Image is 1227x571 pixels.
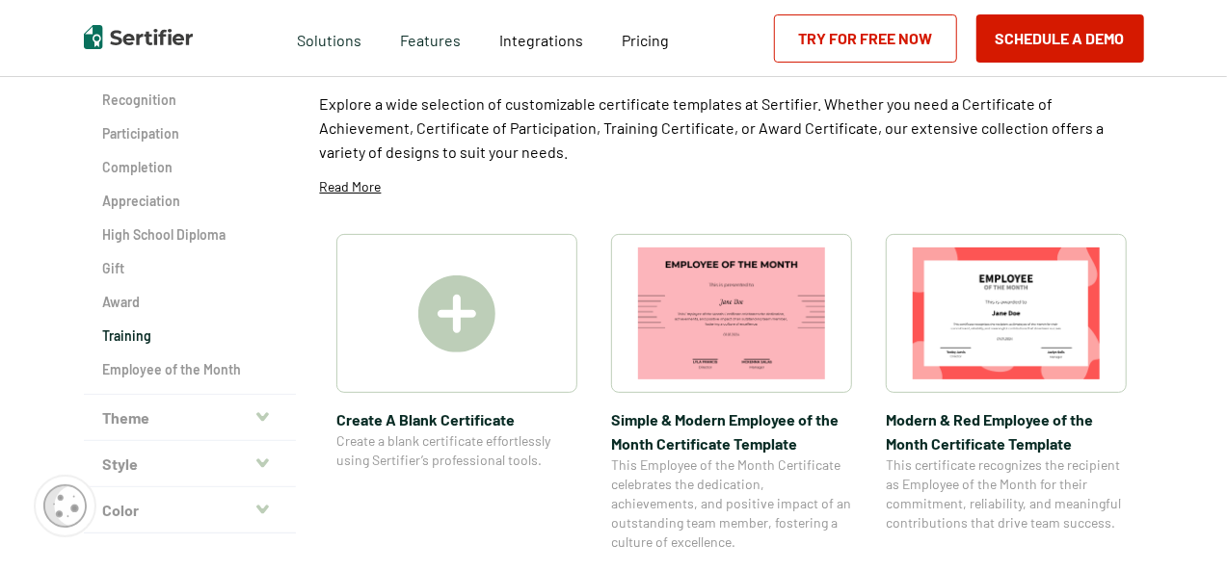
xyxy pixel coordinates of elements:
[84,487,296,533] button: Color
[84,395,296,441] button: Theme
[774,14,957,63] a: Try for Free Now
[84,57,296,395] div: Category
[103,360,277,379] a: Employee of the Month
[913,247,1100,379] img: Modern & Red Employee of the Month Certificate Template
[84,25,193,49] img: Sertifier | Digital Credentialing Platform
[103,192,277,211] a: Appreciation
[320,91,1144,164] p: Explore a wide selection of customizable certificate templates at Sertifier. Whether you need a C...
[622,31,669,49] span: Pricing
[43,484,87,528] img: Cookie Popup Icon
[886,234,1127,552] a: Modern & Red Employee of the Month Certificate TemplateModern & Red Employee of the Month Certifi...
[103,293,277,312] a: Award
[84,441,296,487] button: Style
[622,26,669,50] a: Pricing
[611,234,852,552] a: Simple & Modern Employee of the Month Certificate TemplateSimple & Modern Employee of the Month C...
[611,455,852,552] span: This Employee of the Month Certificate celebrates the dedication, achievements, and positive impa...
[336,431,577,470] span: Create a blank certificate effortlessly using Sertifier’s professional tools.
[499,26,583,50] a: Integrations
[886,455,1127,532] span: This certificate recognizes the recipient as Employee of the Month for their commitment, reliabil...
[103,225,277,245] a: High School Diploma
[103,91,277,110] a: Recognition
[976,14,1144,63] button: Schedule a Demo
[336,407,577,431] span: Create A Blank Certificate
[103,326,277,346] a: Training
[1131,479,1227,571] iframe: Chat Widget
[499,31,583,49] span: Integrations
[103,124,277,143] a: Participation
[638,247,825,379] img: Simple & Modern Employee of the Month Certificate Template
[320,177,382,196] p: Read More
[886,407,1127,455] span: Modern & Red Employee of the Month Certificate Template
[611,407,852,455] span: Simple & Modern Employee of the Month Certificate Template
[418,275,495,352] img: Create A Blank Certificate
[103,158,277,177] a: Completion
[400,26,461,50] span: Features
[297,26,361,50] span: Solutions
[103,259,277,278] a: Gift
